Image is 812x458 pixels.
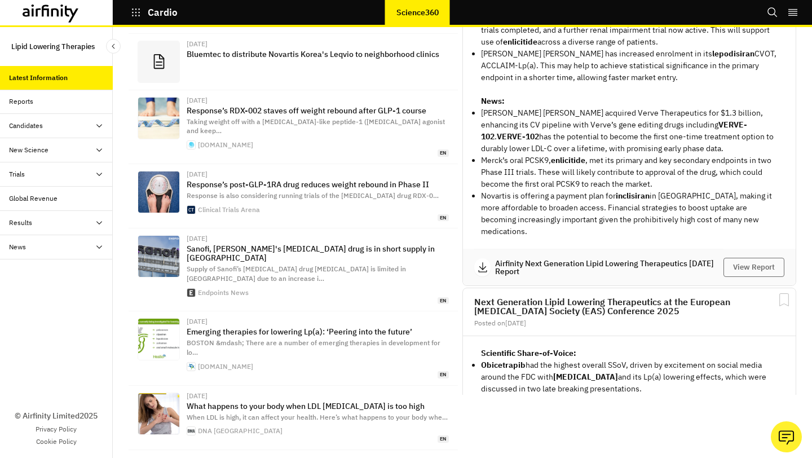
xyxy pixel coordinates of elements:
[438,435,449,443] span: en
[138,393,179,434] img: 2717952-2025-2025-08-10t201039.724.jpg
[187,191,439,200] span: Response is also considering running trials of the [MEDICAL_DATA] drug RDX-0 …
[481,48,778,83] li: [PERSON_NAME] [PERSON_NAME] has increased enrolment in its CVOT, ACCLAIM-Lp(a). This may help to ...
[36,437,77,447] a: Cookie Policy
[481,360,526,370] strong: Obicetrapib
[723,258,784,277] button: View Report
[9,218,32,228] div: Results
[138,319,179,360] img: ct0825bhatia_aspc_graphic_01_web.jpg
[15,410,98,422] p: © Airfinity Limited 2025
[106,39,121,54] button: Close Sidebar
[187,427,195,435] img: favicon-1016.ico
[129,311,458,385] a: [DATE]Emerging therapies for lowering Lp(a): ‘Peering into the future’BOSTON &mdash; There are a ...
[138,171,179,213] img: shutterstock_2460903177.jpg
[551,155,585,165] strong: enlicitide
[129,90,458,164] a: [DATE]Response’s RDX-002 staves off weight rebound after GLP-1 courseTaking weight off with a [ME...
[187,141,195,149] img: apple-touch-icon.png
[187,235,449,242] div: [DATE]
[497,131,539,142] strong: VERVE-102
[131,3,178,22] button: Cardio
[616,191,650,201] strong: inclisiran
[198,363,253,370] div: [DOMAIN_NAME]
[481,12,778,48] li: Merck further advances pharmacokinetic data for , with two more Phase I trials completed, and a f...
[9,193,58,204] div: Global Revenue
[187,413,448,421] span: When LDL is high, it can affect your health. Here’s what happens to your body whe …
[129,228,458,311] a: [DATE]Sanofi, [PERSON_NAME]'s [MEDICAL_DATA] drug is in short supply in [GEOGRAPHIC_DATA]Supply o...
[36,424,77,434] a: Privacy Policy
[553,372,618,382] strong: [MEDICAL_DATA]
[396,8,439,17] p: Science360
[187,265,406,283] span: Supply of Sanofi’s [MEDICAL_DATA] drug [MEDICAL_DATA] is limited in [GEOGRAPHIC_DATA] due to an i...
[474,297,784,315] h2: Next Generation Lipid Lowering Therapeutics at the European [MEDICAL_DATA] Society (EAS) Conferen...
[198,206,260,213] div: Clinical Trials Arena
[9,145,48,155] div: New Science
[438,297,449,305] span: en
[481,155,778,190] li: Merck’s oral PCSK9, , met its primary and key secondary endpoints in two Phase III trials. These ...
[187,97,449,104] div: [DATE]
[187,338,440,356] span: BOSTON &mdash; There are a number of emerging therapies in development for lo …
[138,236,179,277] img: Sanofi-shutterstock-social31.jpg
[187,206,195,214] img: cropped-Clinical-Trials-Arena-270x270.png
[187,393,449,399] div: [DATE]
[187,117,445,135] span: Taking weight off with a [MEDICAL_DATA]-like peptide-1 ([MEDICAL_DATA] agonist and keep …
[503,37,537,47] strong: enlicitide
[187,402,449,411] p: What happens to your body when LDL [MEDICAL_DATA] is too high
[712,49,754,59] strong: lepodisiran
[495,259,723,275] p: Airfinity Next Generation Lipid Lowering Therapeutics [DATE] Report
[187,244,449,262] p: Sanofi, [PERSON_NAME]'s [MEDICAL_DATA] drug is in short supply in [GEOGRAPHIC_DATA]
[129,34,458,90] a: [DATE]Bluemtec to distribute Novartis Korea's Leqvio to neighborhood clinics
[777,293,791,307] svg: Bookmark Report
[187,363,195,371] img: healioandroid.png
[187,180,449,189] p: Response’s post-GLP-1RA drug reduces weight rebound in Phase II
[9,242,26,252] div: News
[187,171,449,178] div: [DATE]
[198,142,253,148] div: [DOMAIN_NAME]
[148,7,178,17] p: Cardio
[438,149,449,157] span: en
[438,214,449,222] span: en
[9,121,43,131] div: Candidates
[129,164,458,228] a: [DATE]Response’s post-GLP-1RA drug reduces weight rebound in Phase IIResponse is also considering...
[481,96,505,106] strong: News:
[198,428,283,434] div: DNA [GEOGRAPHIC_DATA]
[481,348,576,358] strong: Scientific Share-of-Voice:
[438,371,449,378] span: en
[771,421,802,452] button: Ask our analysts
[481,107,778,155] li: [PERSON_NAME] [PERSON_NAME] acquired Verve Therapeutics for $1.3 billion, enhancing its CV pipeli...
[187,318,449,325] div: [DATE]
[9,73,68,83] div: Latest Information
[474,320,784,327] div: Posted on [DATE]
[11,36,95,57] p: Lipid Lowering Therapies
[138,98,179,139] img: Feet-on-scale-and-measuring-tape.jpg
[481,359,778,395] li: had the highest overall SSoV, driven by excitement on social media around the FDC with and its Lp...
[481,190,778,237] li: Novartis is offering a payment plan for in [GEOGRAPHIC_DATA], making it more affordable to broade...
[187,50,449,59] p: Bluemtec to distribute Novartis Korea's Leqvio to neighborhood clinics
[187,41,449,47] div: [DATE]
[767,3,778,22] button: Search
[187,327,449,336] p: Emerging therapies for lowering Lp(a): ‘Peering into the future’
[187,289,195,297] img: apple-touch-icon.png
[198,289,249,296] div: Endpoints News
[9,169,25,179] div: Trials
[187,106,449,115] p: Response’s RDX-002 staves off weight rebound after GLP-1 course
[9,96,33,107] div: Reports
[129,386,458,450] a: [DATE]What happens to your body when LDL [MEDICAL_DATA] is too highWhen LDL is high, it can affec...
